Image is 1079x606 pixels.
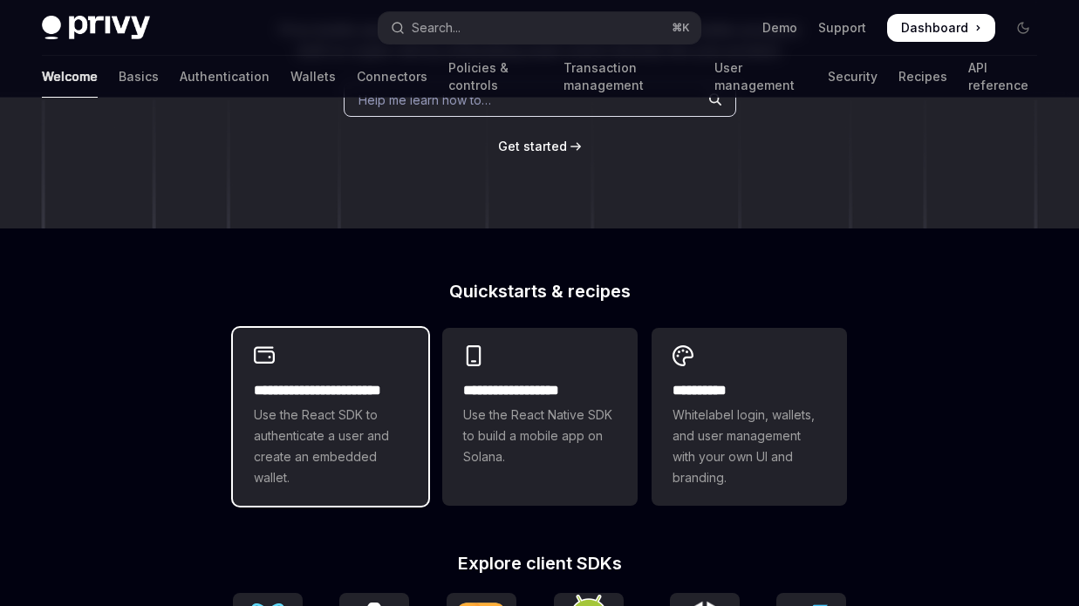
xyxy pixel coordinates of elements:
[714,56,807,98] a: User management
[357,56,427,98] a: Connectors
[898,56,947,98] a: Recipes
[762,19,797,37] a: Demo
[563,56,693,98] a: Transaction management
[887,14,995,42] a: Dashboard
[672,21,690,35] span: ⌘ K
[42,16,150,40] img: dark logo
[1009,14,1037,42] button: Toggle dark mode
[254,405,407,488] span: Use the React SDK to authenticate a user and create an embedded wallet.
[233,283,847,300] h2: Quickstarts & recipes
[463,405,617,467] span: Use the React Native SDK to build a mobile app on Solana.
[448,56,543,98] a: Policies & controls
[498,139,567,153] span: Get started
[968,56,1037,98] a: API reference
[379,12,701,44] button: Open search
[901,19,968,37] span: Dashboard
[652,328,847,506] a: **** *****Whitelabel login, wallets, and user management with your own UI and branding.
[818,19,866,37] a: Support
[442,328,638,506] a: **** **** **** ***Use the React Native SDK to build a mobile app on Solana.
[498,138,567,155] a: Get started
[119,56,159,98] a: Basics
[359,91,491,109] span: Help me learn how to…
[673,405,826,488] span: Whitelabel login, wallets, and user management with your own UI and branding.
[412,17,461,38] div: Search...
[180,56,270,98] a: Authentication
[233,555,847,572] h2: Explore client SDKs
[42,56,98,98] a: Welcome
[828,56,878,98] a: Security
[290,56,336,98] a: Wallets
